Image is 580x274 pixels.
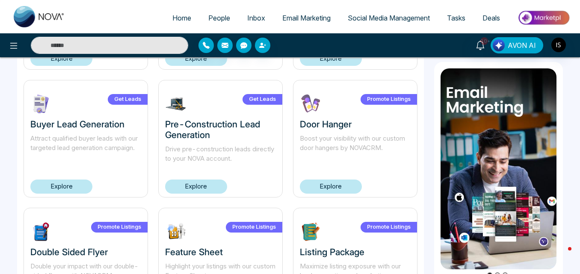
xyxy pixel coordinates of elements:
[200,10,239,26] a: People
[339,10,438,26] a: Social Media Management
[470,37,491,52] a: 10+
[447,14,465,22] span: Tasks
[300,93,321,115] img: Vlcuf1730739043.jpg
[482,14,500,22] span: Deals
[30,52,92,66] a: Explore
[441,68,556,269] img: item1.png
[30,134,141,163] p: Attract qualified buyer leads with our targeted lead generation campaign.
[300,247,411,257] h3: Listing Package
[282,14,331,22] span: Email Marketing
[226,222,282,233] label: Promote Listings
[91,222,148,233] label: Promote Listings
[164,10,200,26] a: Home
[165,93,186,115] img: FsSfh1730742515.jpg
[165,221,186,242] img: D2hWS1730737368.jpg
[274,10,339,26] a: Email Marketing
[480,37,488,45] span: 10+
[300,134,411,163] p: Boost your visibility with our custom door hangers by NOVACRM.
[14,6,65,27] img: Nova CRM Logo
[361,94,417,105] label: Promote Listings
[30,221,52,242] img: ZHOM21730738815.jpg
[208,14,230,22] span: People
[300,180,362,194] a: Explore
[300,52,362,66] a: Explore
[30,180,92,194] a: Explore
[438,10,474,26] a: Tasks
[513,8,575,27] img: Market-place.gif
[508,40,536,50] span: AVON AI
[247,14,265,22] span: Inbox
[165,180,227,194] a: Explore
[243,94,282,105] label: Get Leads
[300,221,321,242] img: 2AeAQ1730737045.jpg
[300,119,411,130] h3: Door Hanger
[30,119,141,130] h3: Buyer Lead Generation
[361,222,417,233] label: Promote Listings
[30,93,52,115] img: sYAVk1730743386.jpg
[551,245,571,265] iframe: Intercom live chat
[165,144,276,174] p: Drive pre-construction leads directly to your NOVA account.
[491,37,543,53] button: AVON AI
[165,119,276,140] h3: Pre-Construction Lead Generation
[493,39,505,51] img: Lead Flow
[165,52,227,66] a: Explore
[172,14,191,22] span: Home
[348,14,430,22] span: Social Media Management
[165,247,276,257] h3: Feature Sheet
[108,94,148,105] label: Get Leads
[30,247,141,257] h3: Double Sided Flyer
[551,38,566,52] img: User Avatar
[239,10,274,26] a: Inbox
[474,10,509,26] a: Deals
